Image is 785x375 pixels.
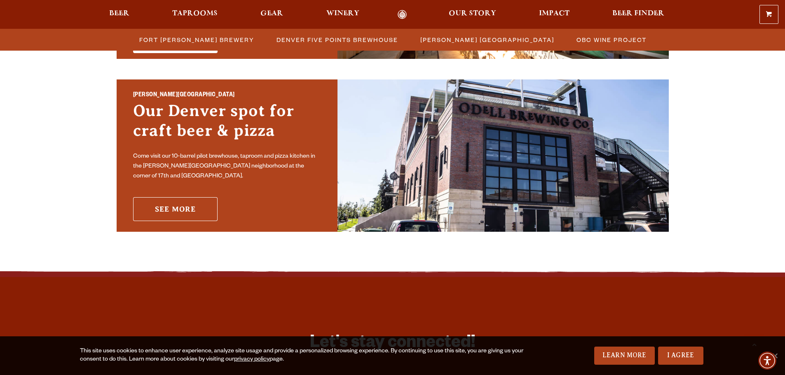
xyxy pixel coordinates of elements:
span: Beer [109,10,129,17]
div: Accessibility Menu [758,352,776,370]
span: Our Story [449,10,496,17]
a: Fort [PERSON_NAME] Brewery [134,34,258,46]
a: Our Story [443,10,501,19]
p: Come visit our 10-barrel pilot brewhouse, taproom and pizza kitchen in the [PERSON_NAME][GEOGRAPH... [133,152,321,182]
a: Taprooms [167,10,223,19]
a: I Agree [658,347,703,365]
span: Fort [PERSON_NAME] Brewery [139,34,254,46]
span: Denver Five Points Brewhouse [277,34,398,46]
a: [PERSON_NAME] [GEOGRAPHIC_DATA] [415,34,558,46]
a: Odell Home [387,10,418,19]
div: This site uses cookies to enhance user experience, analyze site usage and provide a personalized ... [80,347,526,364]
a: Learn More [594,347,655,365]
span: Winery [326,10,359,17]
h3: Let's stay connected! [281,332,504,356]
a: Impact [534,10,575,19]
a: Gear [255,10,288,19]
a: See More [133,197,218,221]
h2: [PERSON_NAME][GEOGRAPHIC_DATA] [133,90,321,101]
span: Gear [260,10,283,17]
span: Taprooms [172,10,218,17]
img: Sloan’s Lake Brewhouse' [337,79,669,232]
a: privacy policy [234,356,269,363]
a: Beer Finder [607,10,670,19]
span: Impact [539,10,569,17]
h3: Our Denver spot for craft beer & pizza [133,101,321,149]
span: Beer Finder [612,10,664,17]
a: OBC Wine Project [572,34,651,46]
a: Scroll to top [744,334,764,354]
a: Winery [321,10,365,19]
span: OBC Wine Project [576,34,647,46]
a: Denver Five Points Brewhouse [272,34,402,46]
a: Beer [104,10,135,19]
span: [PERSON_NAME] [GEOGRAPHIC_DATA] [420,34,554,46]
